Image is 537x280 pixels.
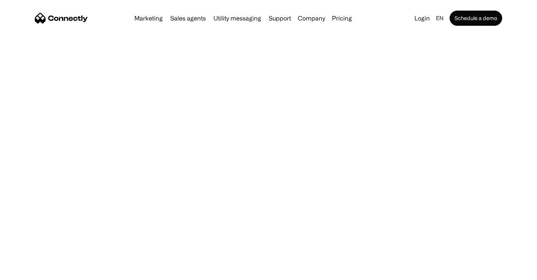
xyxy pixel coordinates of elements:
div: Company [298,13,325,23]
div: next slide [476,121,507,197]
a: Sales agents [167,15,209,21]
a: Marketing [131,15,166,21]
a: Utility messaging [210,15,264,21]
div: Company [296,13,327,23]
a: Pricing [329,15,355,21]
div: carousel [30,45,507,273]
a: Login [411,13,433,23]
a: home [35,13,88,24]
ul: Language list [15,267,45,277]
a: Schedule a demo [450,11,502,26]
a: Support [266,15,294,21]
div: en [433,13,448,23]
aside: Language selected: English [8,266,45,277]
div: en [436,13,444,23]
